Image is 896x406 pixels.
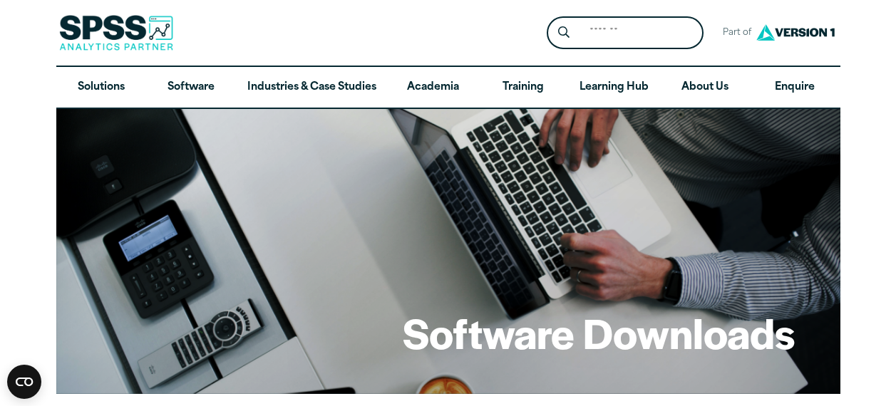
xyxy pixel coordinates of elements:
[715,23,753,43] span: Part of
[660,67,750,108] a: About Us
[403,305,795,360] h1: Software Downloads
[547,16,704,50] form: Site Header Search Form
[550,20,577,46] button: Search magnifying glass icon
[753,19,838,46] img: Version1 Logo
[750,67,840,108] a: Enquire
[56,67,146,108] a: Solutions
[558,26,570,38] svg: Search magnifying glass icon
[478,67,567,108] a: Training
[56,67,840,108] nav: Desktop version of site main menu
[568,67,660,108] a: Learning Hub
[388,67,478,108] a: Academia
[7,365,41,399] button: Open CMP widget
[236,67,388,108] a: Industries & Case Studies
[146,67,236,108] a: Software
[59,15,173,51] img: SPSS Analytics Partner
